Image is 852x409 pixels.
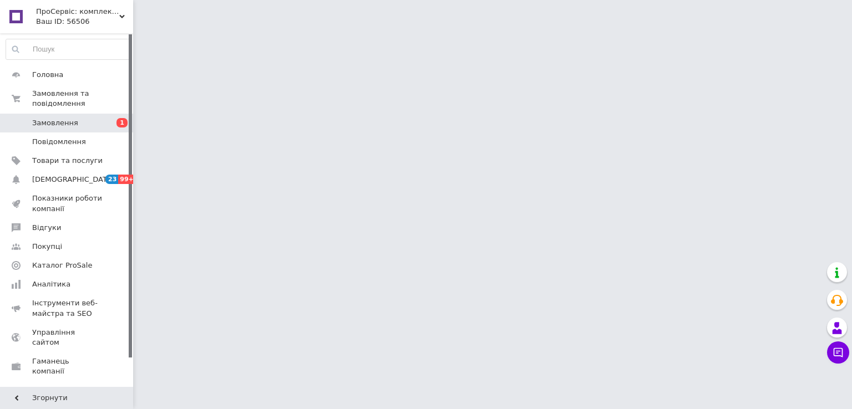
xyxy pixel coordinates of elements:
span: Аналітика [32,279,70,289]
div: Ваш ID: 56506 [36,17,133,27]
span: Товари та послуги [32,156,103,166]
button: Чат з покупцем [827,341,849,364]
span: Маркет [32,386,60,396]
span: Відгуки [32,223,61,233]
span: 23 [105,175,118,184]
span: Замовлення [32,118,78,128]
span: Гаманець компанії [32,356,103,376]
span: [DEMOGRAPHIC_DATA] [32,175,114,185]
span: Управління сайтом [32,328,103,347]
span: Покупці [32,242,62,252]
span: 1 [116,118,128,127]
span: Інструменти веб-майстра та SEO [32,298,103,318]
input: Пошук [6,39,130,59]
span: 99+ [118,175,136,184]
span: Каталог ProSale [32,260,92,270]
span: Головна [32,70,63,80]
span: Повідомлення [32,137,86,147]
span: ПроСервіс: комплектуючі для пральних машин та побутової техніки [36,7,119,17]
span: Показники роботи компанії [32,193,103,213]
span: Замовлення та повідомлення [32,89,133,109]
